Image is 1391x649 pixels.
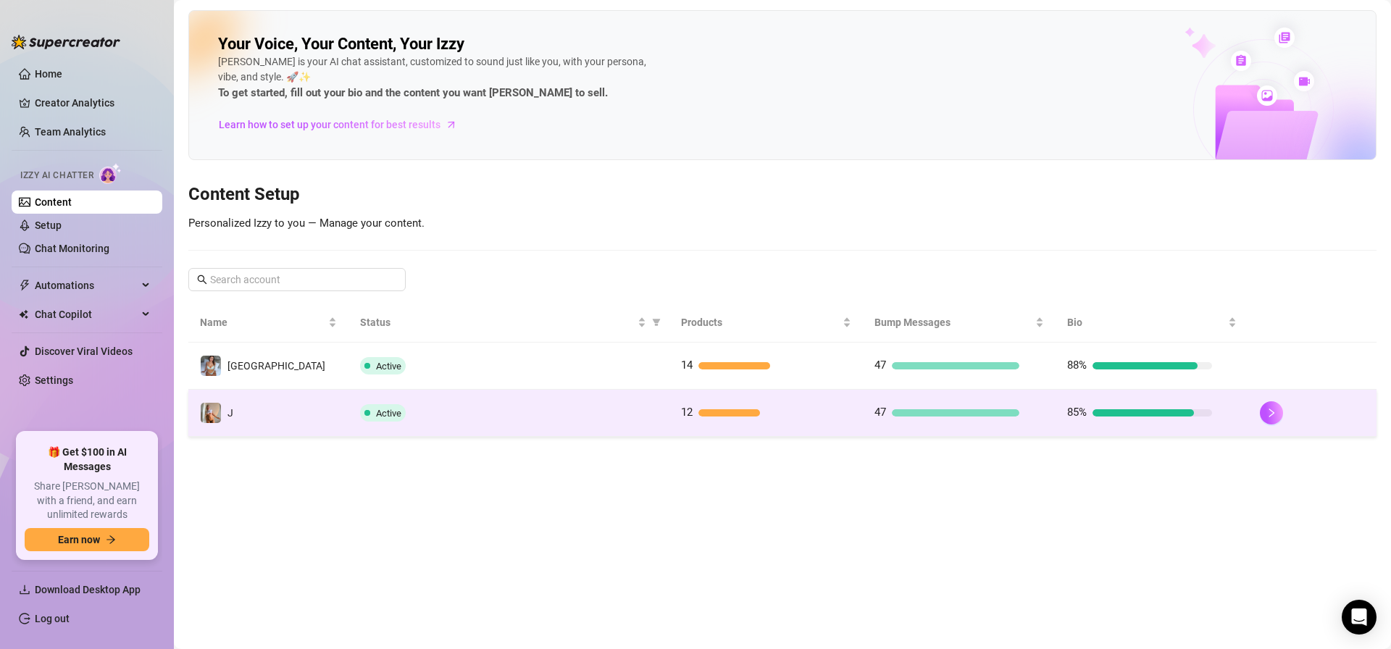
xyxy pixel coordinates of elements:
[35,91,151,114] a: Creator Analytics
[218,34,464,54] h2: Your Voice, Your Content, Your Izzy
[652,318,661,327] span: filter
[188,303,348,343] th: Name
[19,280,30,291] span: thunderbolt
[19,309,28,319] img: Chat Copilot
[200,314,325,330] span: Name
[1342,600,1377,635] div: Open Intercom Messenger
[863,303,1056,343] th: Bump Messages
[35,584,141,595] span: Download Desktop App
[227,360,325,372] span: [GEOGRAPHIC_DATA]
[874,359,886,372] span: 47
[681,314,839,330] span: Products
[444,117,459,132] span: arrow-right
[376,408,401,419] span: Active
[35,374,73,386] a: Settings
[218,113,468,136] a: Learn how to set up your content for best results
[1067,359,1087,372] span: 88%
[227,407,233,419] span: J
[219,117,440,133] span: Learn how to set up your content for best results
[35,274,138,297] span: Automations
[218,86,608,99] strong: To get started, fill out your bio and the content you want [PERSON_NAME] to sell.
[210,272,385,288] input: Search account
[681,406,693,419] span: 12
[35,126,106,138] a: Team Analytics
[201,356,221,376] img: vienna
[35,196,72,208] a: Content
[25,480,149,522] span: Share [PERSON_NAME] with a friend, and earn unlimited rewards
[681,359,693,372] span: 14
[649,311,664,333] span: filter
[1151,12,1376,159] img: ai-chatter-content-library-cLFOSyPT.png
[99,163,122,184] img: AI Chatter
[35,243,109,254] a: Chat Monitoring
[197,275,207,285] span: search
[360,314,635,330] span: Status
[1056,303,1248,343] th: Bio
[1067,406,1087,419] span: 85%
[188,217,425,230] span: Personalized Izzy to you — Manage your content.
[19,584,30,595] span: download
[1260,401,1283,424] button: right
[25,445,149,474] span: 🎁 Get $100 in AI Messages
[201,403,221,423] img: J
[35,219,62,231] a: Setup
[106,535,116,545] span: arrow-right
[376,361,401,372] span: Active
[218,54,653,102] div: [PERSON_NAME] is your AI chat assistant, customized to sound just like you, with your persona, vi...
[25,528,149,551] button: Earn nowarrow-right
[348,303,669,343] th: Status
[874,314,1032,330] span: Bump Messages
[874,406,886,419] span: 47
[1067,314,1225,330] span: Bio
[188,183,1377,206] h3: Content Setup
[669,303,862,343] th: Products
[35,613,70,624] a: Log out
[20,169,93,183] span: Izzy AI Chatter
[35,68,62,80] a: Home
[1266,408,1277,418] span: right
[35,303,138,326] span: Chat Copilot
[35,346,133,357] a: Discover Viral Videos
[12,35,120,49] img: logo-BBDzfeDw.svg
[58,534,100,545] span: Earn now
